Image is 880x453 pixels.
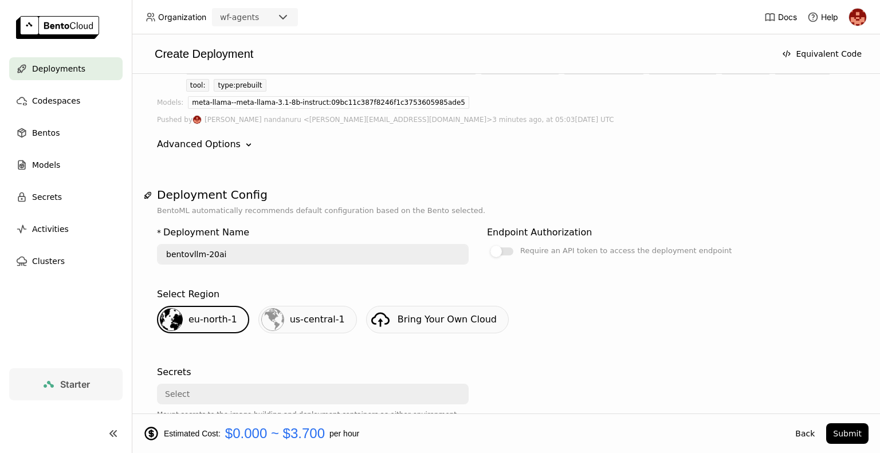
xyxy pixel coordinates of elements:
[165,388,190,400] div: Select
[157,113,855,126] div: Pushed by 3 minutes ago, at 05:03[DATE] UTC
[157,137,241,151] div: Advanced Options
[9,153,123,176] a: Models
[764,11,797,23] a: Docs
[9,186,123,208] a: Secrets
[9,89,123,112] a: Codespaces
[260,12,261,23] input: Selected wf-agents.
[788,423,822,444] button: Back
[32,62,85,76] span: Deployments
[157,287,219,301] div: Select Region
[193,116,201,124] img: prasanth nandanuru
[32,222,69,236] span: Activities
[775,44,869,64] button: Equivalent Code
[157,62,182,96] div: Labels:
[487,226,592,239] div: Endpoint Authorization
[214,79,266,92] div: type:prebuilt
[157,306,249,333] div: eu-north-1
[807,11,838,23] div: Help
[60,379,90,390] span: Starter
[243,139,254,151] svg: Down
[398,314,497,325] span: Bring Your Own Cloud
[157,188,855,202] h1: Deployment Config
[32,254,65,268] span: Clusters
[32,94,80,108] span: Codespaces
[16,16,99,39] img: logo
[205,113,492,126] span: [PERSON_NAME] nandanuru <[PERSON_NAME][EMAIL_ADDRESS][DOMAIN_NAME]>
[9,368,123,400] a: Starter
[186,79,210,92] div: tool:
[225,426,325,442] span: $0.000 ~ $3.700
[158,12,206,22] span: Organization
[220,11,259,23] div: wf-agents
[849,9,866,26] img: prasanth nandanuru
[32,158,60,172] span: Models
[157,205,855,216] p: BentoML automatically recommends default configuration based on the Bento selected.
[188,314,237,325] span: eu-north-1
[821,12,838,22] span: Help
[9,121,123,144] a: Bentos
[32,126,60,140] span: Bentos
[188,96,469,109] div: meta-llama--meta-llama-3.1-8b-instruct:09bc11c387f8246f1c3753605985ade5
[157,365,191,379] div: Secrets
[158,245,467,263] input: name of deployment (autogenerated if blank)
[9,250,123,273] a: Clusters
[163,226,249,239] div: Deployment Name
[9,218,123,241] a: Activities
[157,96,183,113] div: Models:
[290,314,345,325] span: us-central-1
[258,306,357,333] div: us-central-1
[778,12,797,22] span: Docs
[143,46,771,62] div: Create Deployment
[157,137,855,151] div: Advanced Options
[157,409,469,432] div: Mount secrets to the image building and deployment containers as either environment variables or ...
[366,306,509,333] a: Bring Your Own Cloud
[143,426,784,442] div: Estimated Cost: per hour
[32,190,62,204] span: Secrets
[9,57,123,80] a: Deployments
[826,423,869,444] button: Submit
[520,244,732,258] div: Require an API token to access the deployment endpoint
